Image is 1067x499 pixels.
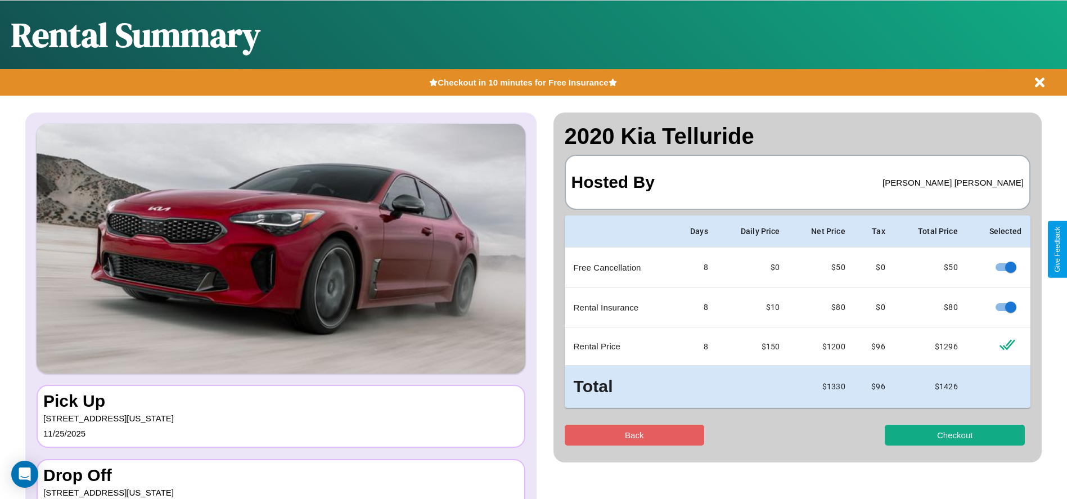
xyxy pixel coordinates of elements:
h3: Total [574,375,663,399]
td: $ 1330 [789,366,854,408]
h3: Drop Off [43,466,519,485]
td: 8 [672,327,717,366]
td: $10 [717,287,789,327]
th: Tax [854,215,894,248]
td: $ 1426 [894,366,967,408]
td: $ 80 [789,287,854,327]
td: $0 [854,287,894,327]
td: $ 96 [854,366,894,408]
div: Give Feedback [1054,227,1061,272]
h2: 2020 Kia Telluride [565,124,1031,149]
h1: Rental Summary [11,12,260,58]
th: Total Price [894,215,967,248]
th: Selected [967,215,1030,248]
p: 11 / 25 / 2025 [43,426,519,441]
p: [STREET_ADDRESS][US_STATE] [43,411,519,426]
td: 8 [672,248,717,287]
table: simple table [565,215,1031,408]
td: $ 1296 [894,327,967,366]
div: Open Intercom Messenger [11,461,38,488]
td: $ 80 [894,287,967,327]
th: Days [672,215,717,248]
th: Net Price [789,215,854,248]
button: Checkout [885,425,1025,446]
td: $ 1200 [789,327,854,366]
p: Free Cancellation [574,260,663,275]
th: Daily Price [717,215,789,248]
p: [PERSON_NAME] [PERSON_NAME] [883,175,1024,190]
td: $ 96 [854,327,894,366]
button: Back [565,425,705,446]
td: $ 150 [717,327,789,366]
h3: Hosted By [571,161,655,203]
td: $0 [854,248,894,287]
p: Rental Price [574,339,663,354]
p: Rental Insurance [574,300,663,315]
td: $ 50 [894,248,967,287]
td: $0 [717,248,789,287]
td: $ 50 [789,248,854,287]
td: 8 [672,287,717,327]
b: Checkout in 10 minutes for Free Insurance [438,78,608,87]
h3: Pick Up [43,392,519,411]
